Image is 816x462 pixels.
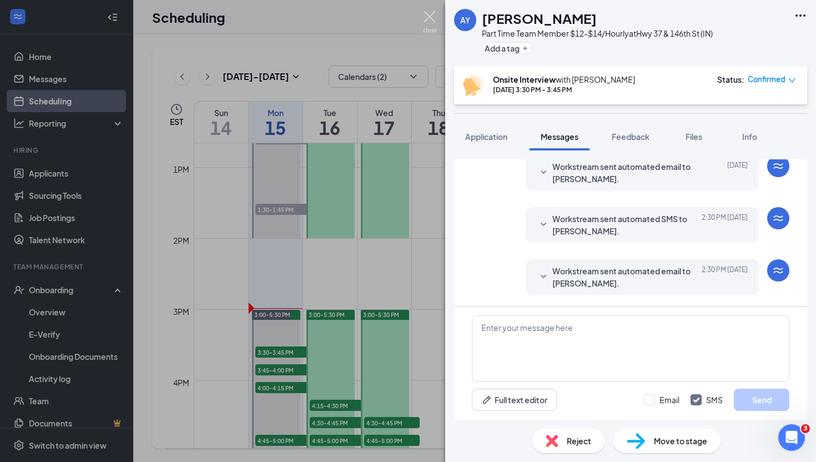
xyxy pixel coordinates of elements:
svg: SmallChevronDown [537,270,550,284]
span: Application [465,132,507,142]
span: down [788,77,796,84]
svg: Ellipses [794,9,807,22]
span: Workstream sent automated SMS to [PERSON_NAME]. [552,213,698,237]
div: AY [460,14,470,26]
svg: SmallChevronDown [537,166,550,179]
svg: WorkstreamLogo [772,159,785,173]
svg: SmallChevronDown [537,218,550,232]
div: with [PERSON_NAME] [493,74,635,85]
div: Status : [717,74,744,85]
span: Feedback [612,132,649,142]
span: Files [686,132,702,142]
b: Onsite Interview [493,74,556,84]
span: Messages [541,132,578,142]
svg: Plus [522,45,528,52]
svg: WorkstreamLogo [772,264,785,277]
button: Full text editorPen [472,389,557,411]
iframe: Intercom live chat [778,424,805,451]
svg: WorkstreamLogo [772,212,785,225]
span: 3 [801,424,810,433]
span: Reject [567,435,591,447]
div: [DATE] 3:30 PM - 3:45 PM [493,85,635,94]
div: Part Time Team Member $12-$14/Hourly at Hwy 37 & 146th St (IN) [482,28,713,39]
span: Info [742,132,757,142]
span: Confirmed [748,74,785,85]
button: PlusAdd a tag [482,42,531,54]
span: [DATE] 2:30 PM [702,213,748,237]
span: Workstream sent automated email to [PERSON_NAME]. [552,160,698,185]
span: [DATE] [727,160,748,185]
span: Move to stage [654,435,707,447]
svg: Pen [481,394,492,405]
span: Workstream sent automated email to [PERSON_NAME]. [552,265,698,289]
span: [DATE] 2:30 PM [702,265,748,289]
button: Send [734,389,789,411]
h1: [PERSON_NAME] [482,9,597,28]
